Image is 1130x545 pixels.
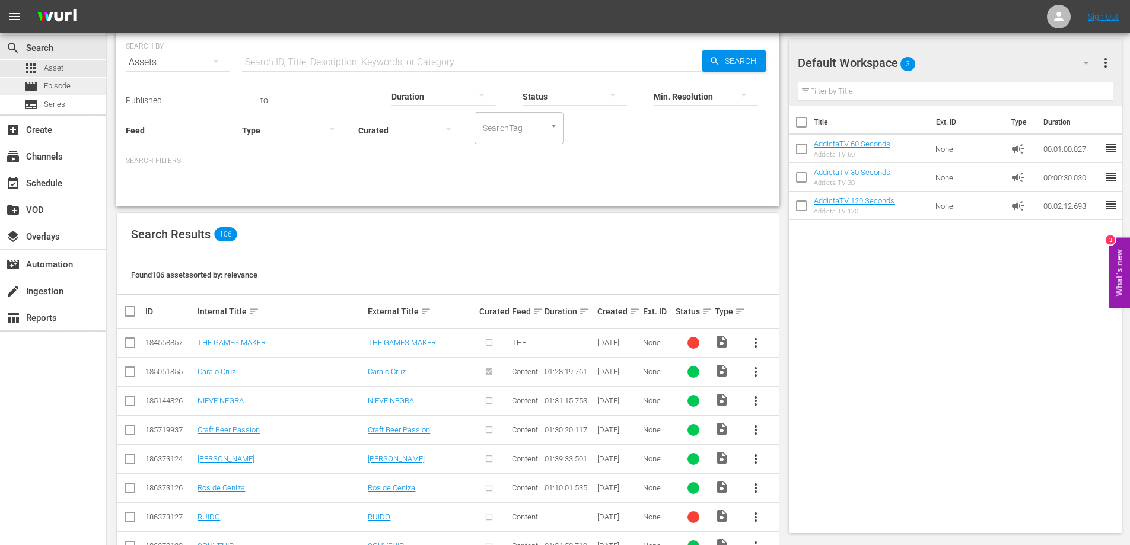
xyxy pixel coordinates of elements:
span: VOD [6,203,20,217]
span: Search Results [131,227,211,241]
span: Video [715,393,729,407]
th: Type [1004,106,1036,139]
span: more_vert [749,423,763,437]
a: NIEVE NEGRA [198,396,244,405]
a: Cara o Cruz [198,367,235,376]
span: Video [715,451,729,465]
td: None [931,163,1007,192]
span: 106 [214,227,237,241]
span: 3 [900,52,915,77]
span: more_vert [749,481,763,495]
div: None [643,367,672,376]
th: Ext. ID [929,106,1004,139]
a: NIEVE NEGRA [368,396,414,405]
div: [DATE] [597,396,639,405]
span: more_vert [749,336,763,350]
span: Episode [24,79,38,94]
span: Content [512,425,538,434]
div: None [643,483,672,492]
span: Found 106 assets sorted by: relevance [131,270,257,279]
div: Feed [512,304,541,318]
th: Title [814,106,929,139]
span: Video [715,509,729,523]
span: Video [715,480,729,494]
span: more_vert [749,394,763,408]
span: Series [44,98,65,110]
div: 185051855 [145,367,194,376]
span: Series [24,97,38,111]
span: Automation [6,257,20,272]
td: 00:02:12.693 [1039,192,1104,220]
div: [DATE] [597,338,639,347]
div: [DATE] [597,512,639,521]
div: 01:28:19.761 [545,367,593,376]
div: None [643,425,672,434]
button: Open Feedback Widget [1109,237,1130,308]
span: THE GAMES MAKER [512,338,537,365]
span: reorder [1104,198,1118,212]
span: menu [7,9,21,24]
div: 184558857 [145,338,194,347]
div: Type [715,304,737,318]
span: sort [735,306,746,317]
td: 00:00:30.030 [1039,163,1104,192]
div: Addicta TV 30 [814,179,890,187]
img: ans4CAIJ8jUAAAAAAAAAAAAAAAAAAAAAAAAgQb4GAAAAAAAAAAAAAAAAAAAAAAAAJMjXAAAAAAAAAAAAAAAAAAAAAAAAgAT5G... [28,3,85,31]
div: [DATE] [597,483,639,492]
a: AddictaTV 30 Seconds [814,168,890,177]
div: 185144826 [145,396,194,405]
a: AddictaTV 60 Seconds [814,139,890,148]
div: Addicta TV 120 [814,208,895,215]
a: Ros de Ceniza [368,483,415,492]
div: Status [676,304,711,318]
span: reorder [1104,141,1118,155]
span: Search [6,41,20,55]
span: sort [249,306,259,317]
a: [PERSON_NAME] [368,454,425,463]
div: Ext. ID [643,307,672,316]
a: Craft Beer Passion [368,425,430,434]
span: Create [6,123,20,137]
div: None [643,454,672,463]
div: 3 [1106,235,1115,244]
button: more_vert [741,387,770,415]
div: Created [597,304,639,318]
a: Ros de Ceniza [198,483,245,492]
span: more_vert [749,510,763,524]
p: Search Filters: [126,156,770,166]
span: Video [715,334,729,349]
td: None [931,135,1007,163]
span: sort [579,306,590,317]
span: Content [512,512,538,521]
span: sort [421,306,431,317]
span: Content [512,396,538,405]
span: Published: [126,95,164,105]
span: Asset [24,61,38,75]
button: more_vert [741,445,770,473]
span: sort [629,306,640,317]
div: 186373126 [145,483,194,492]
div: 01:31:15.753 [545,396,593,405]
a: Cara o Cruz [368,367,406,376]
div: None [643,396,672,405]
span: more_vert [1099,56,1113,70]
div: [DATE] [597,425,639,434]
span: Ad [1011,170,1025,184]
div: External Title [368,304,476,318]
span: to [260,95,268,105]
span: more_vert [749,365,763,379]
div: Curated [479,307,508,316]
div: Assets [126,46,230,79]
div: 01:39:33.501 [545,454,593,463]
a: AddictaTV 120 Seconds [814,196,895,205]
span: Channels [6,149,20,164]
div: Default Workspace [798,46,1100,79]
span: Content [512,454,538,463]
div: ID [145,307,194,316]
div: None [643,512,672,521]
button: Search [702,50,766,72]
span: Ingestion [6,284,20,298]
td: None [931,192,1007,220]
div: [DATE] [597,454,639,463]
div: 01:10:01.535 [545,483,593,492]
